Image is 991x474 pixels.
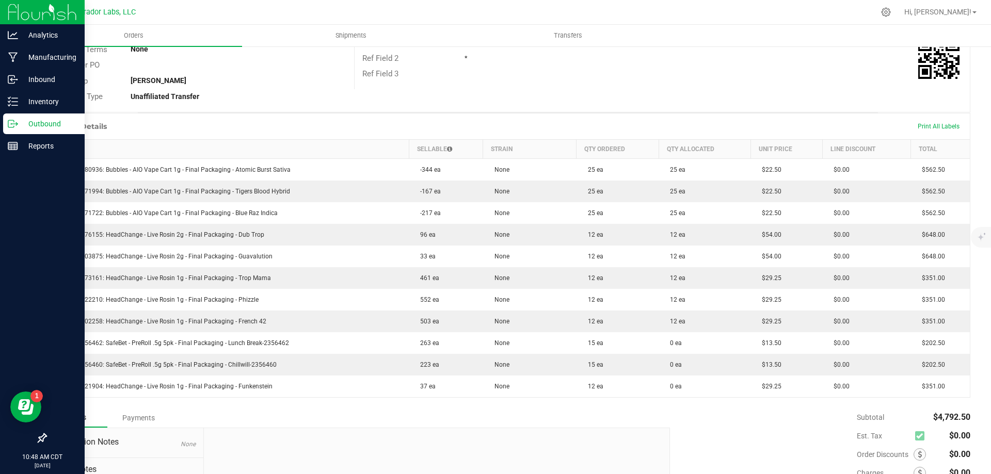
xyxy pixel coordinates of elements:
[750,139,822,158] th: Unit Price
[107,408,169,427] div: Payments
[540,31,596,40] span: Transfers
[415,188,441,195] span: -167 ea
[242,25,459,46] a: Shipments
[415,209,441,217] span: -217 ea
[757,166,781,173] span: $22.50
[757,231,781,238] span: $54.00
[415,339,439,347] span: 263 ea
[583,318,603,325] span: 12 ea
[828,209,850,217] span: $0.00
[415,274,439,282] span: 461 ea
[917,318,945,325] span: $351.00
[5,452,80,462] p: 10:48 AM CDT
[949,449,970,459] span: $0.00
[757,209,781,217] span: $22.50
[362,54,398,63] span: Ref Field 2
[53,188,290,195] span: M00002271994: Bubbles - AIO Vape Cart 1g - Final Packaging - Tigers Blood Hybrid
[415,166,441,173] span: -344 ea
[583,383,603,390] span: 12 ea
[489,209,509,217] span: None
[53,209,278,217] span: M00002271722: Bubbles - AIO Vape Cart 1g - Final Packaging - Blue Raz Indica
[53,296,259,303] span: M00001822210: HeadChange - Live Rosin 1g - Final Packaging - Phizzle
[489,166,509,173] span: None
[415,296,439,303] span: 552 ea
[665,209,685,217] span: 25 ea
[25,25,242,46] a: Orders
[583,361,603,368] span: 15 ea
[131,92,199,101] strong: Unaffiliated Transfer
[757,188,781,195] span: $22.50
[757,296,781,303] span: $29.25
[75,8,136,17] span: Curador Labs, LLC
[665,274,685,282] span: 12 ea
[918,38,960,79] qrcode: 00014251
[53,231,264,238] span: M00001576155: HeadChange - Live Rosin 2g - Final Packaging - Dub Trop
[8,30,18,40] inline-svg: Analytics
[415,231,436,238] span: 96 ea
[917,339,945,347] span: $202.50
[489,274,509,282] span: None
[828,339,850,347] span: $0.00
[828,274,850,282] span: $0.00
[415,253,436,260] span: 33 ea
[857,450,914,459] span: Order Discounts
[110,31,157,40] span: Orders
[918,38,960,79] img: Scan me!
[665,231,685,238] span: 12 ea
[53,274,271,282] span: M00001473161: HeadChange - Live Rosin 1g - Final Packaging - Trop Mama
[917,361,945,368] span: $202.50
[917,209,945,217] span: $562.50
[757,339,781,347] span: $13.50
[583,253,603,260] span: 12 ea
[828,166,850,173] span: $0.00
[489,339,509,347] span: None
[757,274,781,282] span: $29.25
[322,31,380,40] span: Shipments
[828,361,850,368] span: $0.00
[915,429,929,443] span: Calculate excise tax
[665,383,682,390] span: 0 ea
[918,123,960,130] span: Print All Labels
[18,95,80,108] p: Inventory
[910,139,970,158] th: Total
[415,318,439,325] span: 503 ea
[828,296,850,303] span: $0.00
[583,209,603,217] span: 25 ea
[659,139,750,158] th: Qty Allocated
[665,296,685,303] span: 12 ea
[489,296,509,303] span: None
[828,231,850,238] span: $0.00
[53,253,273,260] span: M00001803875: HeadChange - Live Rosin 2g - Final Packaging - Guavalution
[828,188,850,195] span: $0.00
[489,361,509,368] span: None
[757,361,781,368] span: $13.50
[917,231,945,238] span: $648.00
[583,339,603,347] span: 15 ea
[583,188,603,195] span: 25 ea
[489,188,509,195] span: None
[489,383,509,390] span: None
[30,390,43,402] iframe: Resource center unread badge
[53,166,291,173] span: M00002280936: Bubbles - AIO Vape Cart 1g - Final Packaging - Atomic Burst Sativa
[8,52,18,62] inline-svg: Manufacturing
[18,29,80,41] p: Analytics
[880,7,892,17] div: Manage settings
[857,432,911,440] span: Est. Tax
[665,339,682,347] span: 0 ea
[415,383,436,390] span: 37 ea
[489,253,509,260] span: None
[857,413,884,421] span: Subtotal
[917,383,945,390] span: $351.00
[18,140,80,152] p: Reports
[53,318,266,325] span: M00001702258: HeadChange - Live Rosin 1g - Final Packaging - French 42
[583,296,603,303] span: 12 ea
[459,25,677,46] a: Transfers
[131,76,186,85] strong: [PERSON_NAME]
[131,45,148,53] strong: None
[577,139,659,158] th: Qty Ordered
[8,74,18,85] inline-svg: Inbound
[18,73,80,86] p: Inbound
[362,69,398,78] span: Ref Field 3
[8,96,18,107] inline-svg: Inventory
